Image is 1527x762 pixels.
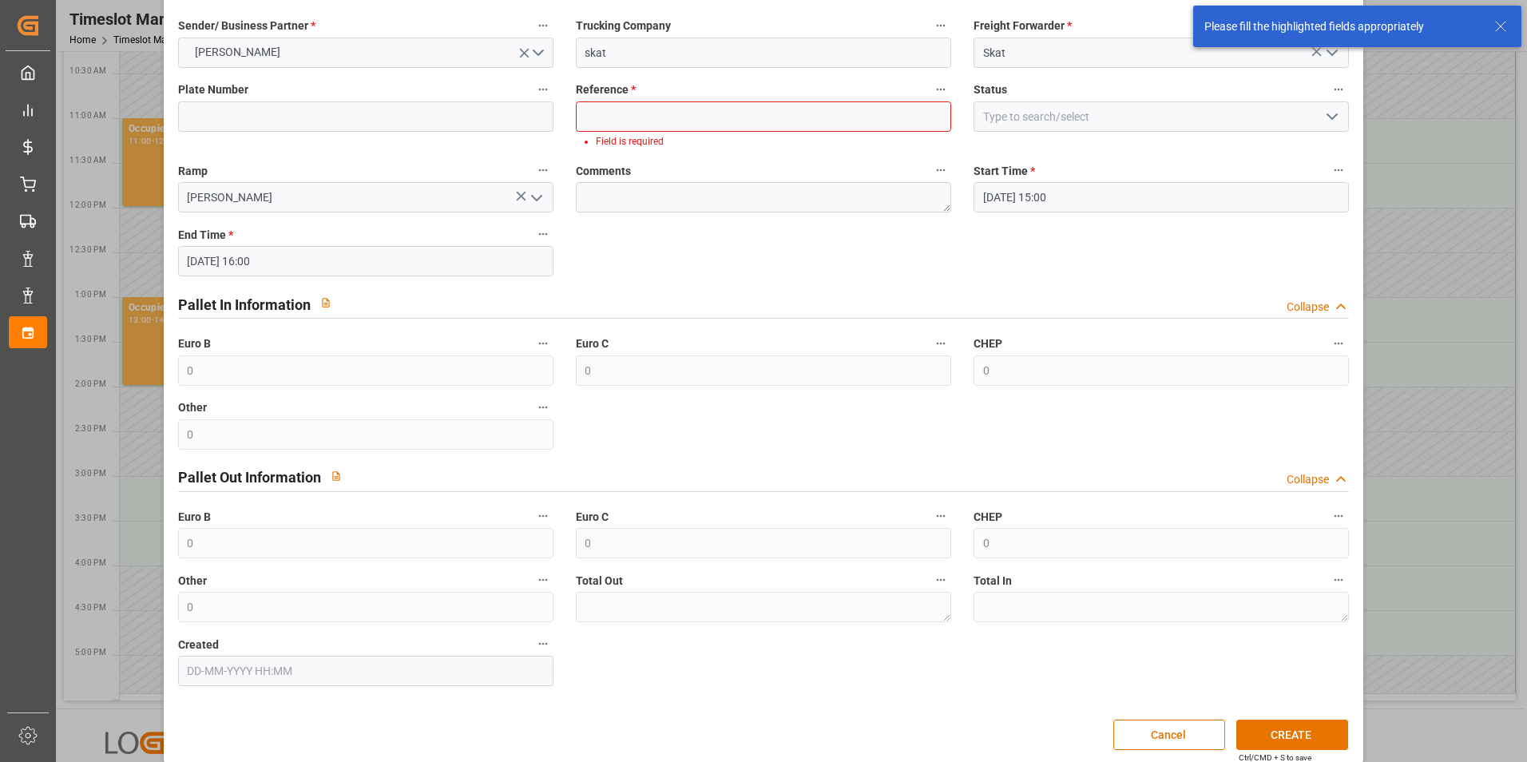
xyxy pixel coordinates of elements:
[178,182,553,212] input: Type to search/select
[523,185,547,210] button: open menu
[1328,79,1349,100] button: Status
[178,163,208,180] span: Ramp
[178,509,211,526] span: Euro B
[576,573,623,589] span: Total Out
[533,79,553,100] button: Plate Number
[930,15,951,36] button: Trucking Company
[974,573,1012,589] span: Total In
[974,81,1007,98] span: Status
[178,81,248,98] span: Plate Number
[178,656,553,686] input: DD-MM-YYYY HH:MM
[576,18,671,34] span: Trucking Company
[1328,333,1349,354] button: CHEP
[974,509,1002,526] span: CHEP
[576,335,609,352] span: Euro C
[178,637,219,653] span: Created
[311,288,341,318] button: View description
[1236,720,1348,750] button: CREATE
[178,18,315,34] span: Sender/ Business Partner
[178,38,553,68] button: open menu
[178,227,233,244] span: End Time
[576,163,631,180] span: Comments
[533,570,553,590] button: Other
[930,79,951,100] button: Reference *
[1287,299,1329,316] div: Collapse
[1328,506,1349,526] button: CHEP
[533,224,553,244] button: End Time *
[974,335,1002,352] span: CHEP
[1319,41,1343,65] button: open menu
[178,399,207,416] span: Other
[930,333,951,354] button: Euro C
[533,160,553,181] button: Ramp
[1319,105,1343,129] button: open menu
[178,466,321,488] h2: Pallet Out Information
[576,509,609,526] span: Euro C
[533,15,553,36] button: Sender/ Business Partner *
[1328,160,1349,181] button: Start Time *
[974,101,1349,132] input: Type to search/select
[596,134,938,149] li: Field is required
[1328,570,1349,590] button: Total In
[533,506,553,526] button: Euro B
[178,294,311,316] h2: Pallet In Information
[178,246,553,276] input: DD-MM-YYYY HH:MM
[930,160,951,181] button: Comments
[321,461,351,491] button: View description
[974,182,1349,212] input: DD-MM-YYYY HH:MM
[1113,720,1225,750] button: Cancel
[1287,471,1329,488] div: Collapse
[1204,18,1479,35] div: Please fill the highlighted fields appropriately
[178,335,211,352] span: Euro B
[533,333,553,354] button: Euro B
[187,44,288,61] span: [PERSON_NAME]
[533,633,553,654] button: Created
[533,397,553,418] button: Other
[576,81,636,98] span: Reference
[178,573,207,589] span: Other
[974,18,1072,34] span: Freight Forwarder
[930,570,951,590] button: Total Out
[930,506,951,526] button: Euro C
[974,163,1035,180] span: Start Time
